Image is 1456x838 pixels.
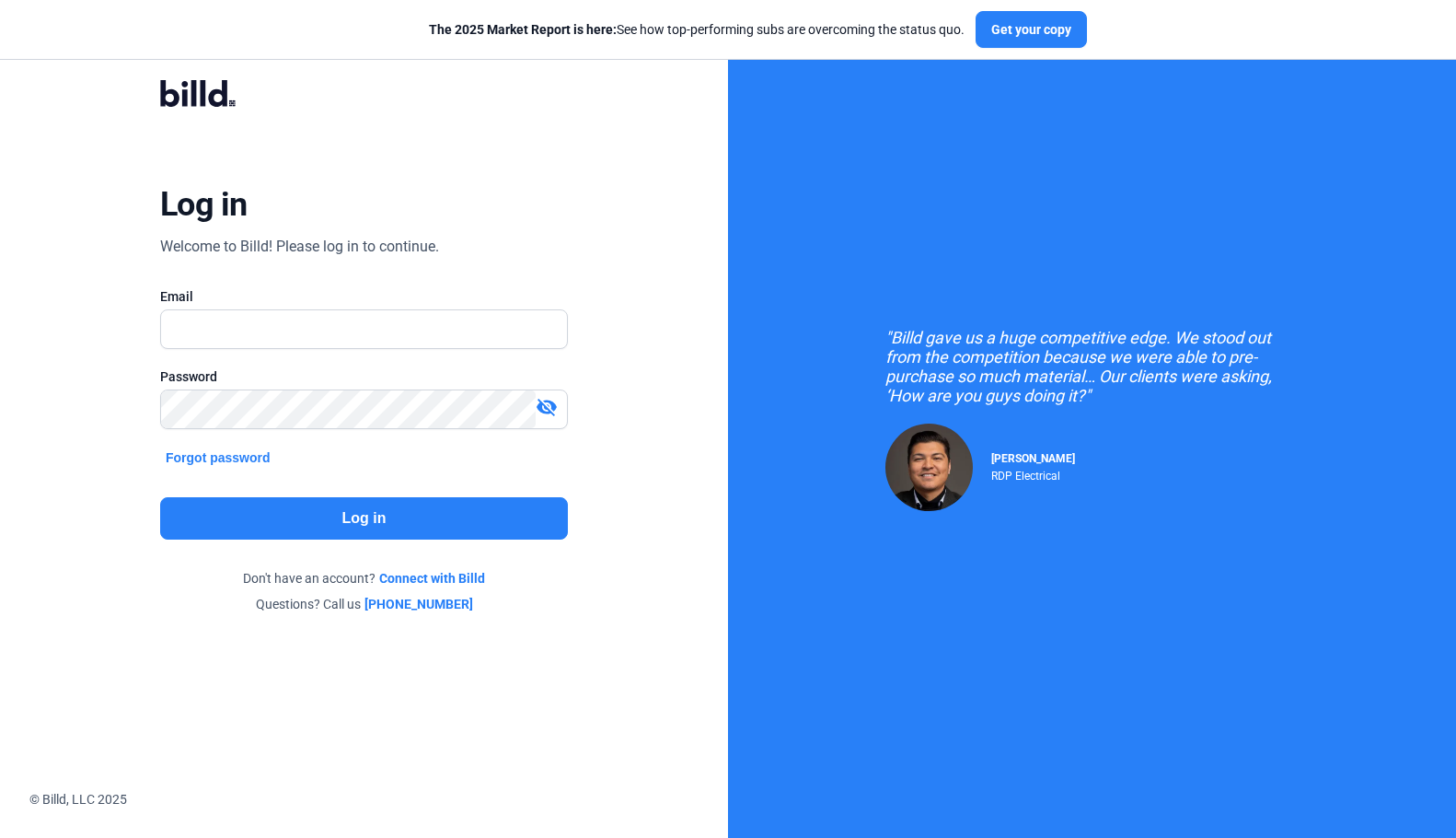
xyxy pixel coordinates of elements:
div: See how top-performing subs are overcoming the status quo. [429,20,965,39]
div: Email [160,287,568,306]
div: RDP Electrical [991,465,1075,483]
div: "Billd gave us a huge competitive edge. We stood out from the competition because we were able to... [885,328,1300,405]
div: Password [160,367,568,386]
button: Get your copy [976,11,1087,48]
a: [PHONE_NUMBER] [364,595,473,613]
span: [PERSON_NAME] [991,452,1075,465]
a: Connect with Billd [379,569,485,588]
div: Log in [160,184,248,225]
div: Welcome to Billd! Please log in to continue. [160,236,439,258]
span: The 2025 Market Report is here: [429,22,617,37]
button: Log in [160,497,568,540]
div: Questions? Call us [160,595,568,613]
mat-icon: visibility_off [536,396,558,418]
img: Raul Pacheco [885,424,973,511]
button: Forgot password [160,448,276,468]
div: Don't have an account? [160,569,568,588]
